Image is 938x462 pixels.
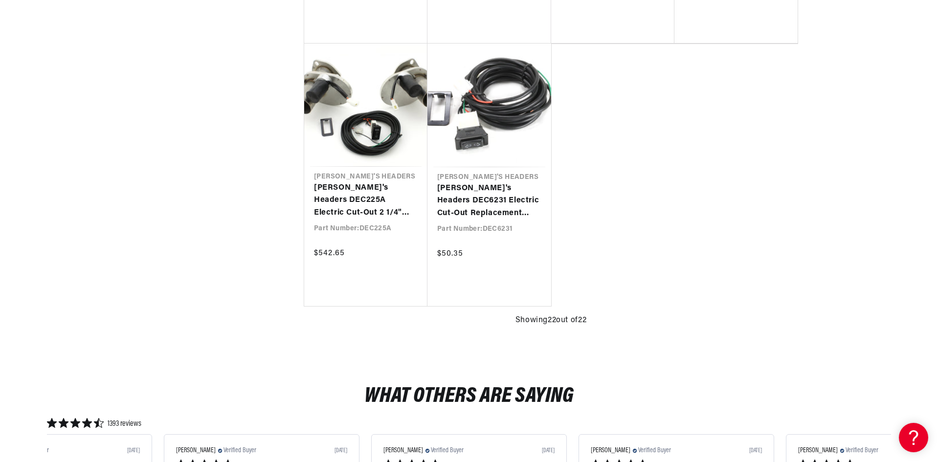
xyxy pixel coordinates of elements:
span: 1393 reviews [108,418,141,430]
div: [DATE] [749,447,762,453]
span: [PERSON_NAME] [591,446,630,455]
div: [DATE] [542,447,555,453]
a: [PERSON_NAME]'s Headers DEC6231 Electric Cut-Out Replacement Single Wiring Harness [437,182,541,220]
span: [PERSON_NAME] [798,446,838,455]
span: Verified Buyer [431,446,464,455]
span: Verified Buyer [16,446,49,455]
span: Verified Buyer [223,446,256,455]
span: [PERSON_NAME] [176,446,216,455]
div: [DATE] [127,447,140,453]
span: Verified Buyer [846,446,878,455]
span: Verified Buyer [638,446,671,455]
div: [DATE] [335,447,347,453]
div: 4.6740847 star rating [47,418,141,430]
a: [PERSON_NAME]'s Headers DEC225A Electric Cut-Out 2 1/4" Pair [314,182,418,220]
span: Showing 22 out of 22 [515,314,586,327]
span: [PERSON_NAME] [383,446,423,455]
h2: What Others Are Saying [364,387,574,406]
